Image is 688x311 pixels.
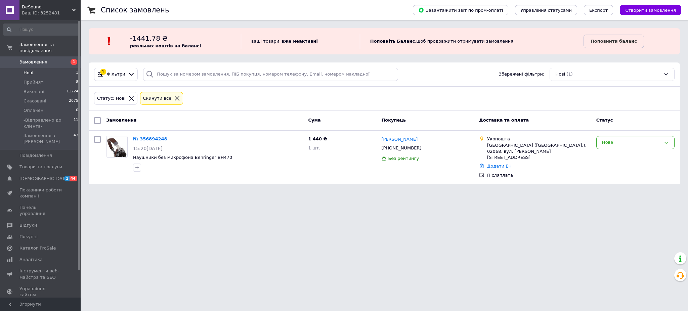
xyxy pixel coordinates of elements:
div: Нове [602,139,661,146]
span: Замовлення з [PERSON_NAME] [24,133,74,145]
div: 1 [100,69,106,75]
span: 2075 [69,98,78,104]
span: Прийняті [24,79,44,85]
span: 0 [76,107,78,114]
span: 43 [74,133,78,145]
a: [PERSON_NAME] [381,136,418,143]
span: Покупець [381,118,406,123]
span: Виконані [24,89,44,95]
span: Збережені фільтри: [499,71,545,78]
span: Замовлення та повідомлення [19,42,81,54]
a: Наушники без микрофона Behringer BH470 [133,155,232,160]
span: 15:20[DATE] [133,146,163,151]
span: Замовлення [106,118,136,123]
span: Повідомлення [19,152,52,159]
span: 8 [76,79,78,85]
span: Оплачені [24,107,45,114]
a: Додати ЕН [487,164,512,169]
input: Пошук [3,24,79,36]
div: Cкинути все [142,95,173,102]
span: 11224 [67,89,78,95]
span: 1 [71,59,77,65]
span: 11 [74,117,78,129]
button: Завантажити звіт по пром-оплаті [413,5,508,15]
img: Фото товару [106,136,127,157]
button: Експорт [584,5,613,15]
div: Ваш ID: 3252481 [22,10,81,16]
a: Створити замовлення [613,7,681,12]
span: [DEMOGRAPHIC_DATA] [19,176,69,182]
b: реальних коштів на балансі [130,43,201,48]
div: ваші товари [241,34,360,49]
span: Cума [308,118,320,123]
span: Панель управління [19,205,62,217]
span: [PHONE_NUMBER] [381,145,421,150]
span: Каталог ProSale [19,245,56,251]
span: Доставка та оплата [479,118,529,123]
span: Аналітика [19,257,43,263]
div: Укрпошта [487,136,591,142]
span: Покупці [19,234,38,240]
a: Фото товару [106,136,128,158]
span: Фільтри [107,71,125,78]
span: -1441.78 ₴ [130,34,168,42]
button: Створити замовлення [620,5,681,15]
span: 1 440 ₴ [308,136,327,141]
span: Скасовані [24,98,46,104]
span: 44 [70,176,77,181]
h1: Список замовлень [101,6,169,14]
a: № 356894248 [133,136,167,141]
input: Пошук за номером замовлення, ПІБ покупця, номером телефону, Email, номером накладної [143,68,398,81]
img: :exclamation: [104,36,114,46]
b: Поповнити баланс [591,39,637,44]
span: Нові [555,71,565,78]
span: Управління статусами [520,8,572,13]
b: вже неактивні [282,39,318,44]
span: Статус [596,118,613,123]
div: Післяплата [487,172,591,178]
span: 1 [76,70,78,76]
span: 1 шт. [308,145,320,150]
span: Замовлення [19,59,47,65]
span: DeSound [22,4,72,10]
div: [GEOGRAPHIC_DATA] ([GEOGRAPHIC_DATA].), 02068, вул. [PERSON_NAME][STREET_ADDRESS] [487,142,591,161]
span: -Відправлено до клієнта- [24,117,74,129]
div: Статус: Нові [96,95,127,102]
span: Товари та послуги [19,164,62,170]
span: Створити замовлення [625,8,676,13]
span: Експорт [589,8,608,13]
span: Нові [24,70,33,76]
button: Управління статусами [515,5,577,15]
span: Відгуки [19,222,37,228]
span: Показники роботи компанії [19,187,62,199]
span: 1 [64,176,70,181]
span: Управління сайтом [19,286,62,298]
div: , щоб продовжити отримувати замовлення [360,34,584,49]
span: Інструменти веб-майстра та SEO [19,268,62,280]
b: Поповніть Баланс [370,39,415,44]
a: Поповнити баланс [584,35,644,48]
span: Завантажити звіт по пром-оплаті [418,7,503,13]
span: Без рейтингу [388,156,419,161]
span: (1) [566,72,572,77]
